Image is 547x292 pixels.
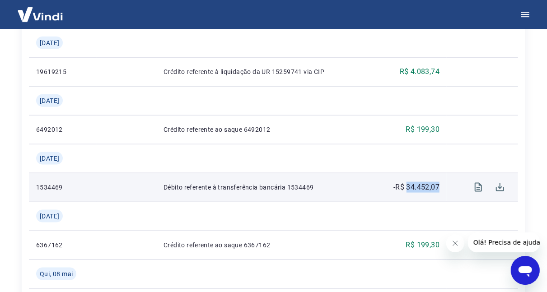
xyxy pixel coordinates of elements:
p: R$ 4.083,74 [400,66,439,77]
p: 6492012 [36,125,89,134]
span: Qui, 08 mai [40,269,73,278]
span: [DATE] [40,212,59,221]
p: -R$ 34.452,07 [393,182,439,193]
p: Crédito referente ao saque 6367162 [164,241,365,250]
iframe: Message from company [468,232,540,252]
img: Vindi [11,0,70,28]
span: [DATE] [40,38,59,47]
p: Crédito referente à liquidação da UR 15259741 via CIP [164,67,365,76]
span: [DATE] [40,96,59,105]
iframe: Button to launch messaging window [511,256,540,285]
iframe: Close message [446,234,464,252]
span: Visualizar [468,176,489,198]
p: Débito referente à transferência bancária 1534469 [164,183,365,192]
p: R$ 199,30 [406,124,440,135]
p: Crédito referente ao saque 6492012 [164,125,365,134]
p: 6367162 [36,241,89,250]
p: 1534469 [36,183,89,192]
span: Download [489,176,511,198]
span: Olá! Precisa de ajuda? [5,6,76,14]
p: 19619215 [36,67,89,76]
p: R$ 199,30 [406,240,440,250]
span: [DATE] [40,154,59,163]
